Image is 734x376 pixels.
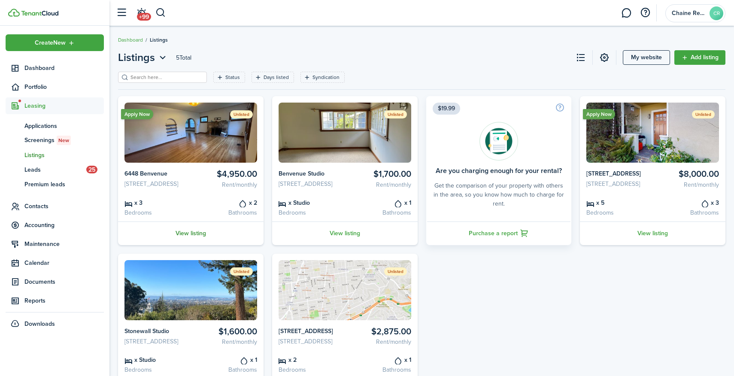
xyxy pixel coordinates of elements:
[279,103,411,163] img: Listing avatar
[6,34,104,51] button: Open menu
[118,36,143,44] a: Dashboard
[24,202,104,211] span: Contacts
[150,36,168,44] span: Listings
[118,50,155,65] span: Listings
[6,148,104,162] a: Listings
[618,2,634,24] a: Messaging
[124,365,188,374] card-listing-description: Bedrooms
[176,53,191,62] header-page-total: 5 Total
[24,180,104,189] span: Premium leads
[426,221,572,245] a: Purchase a report
[586,179,649,188] card-listing-description: [STREET_ADDRESS]
[586,198,649,207] card-listing-title: x 5
[24,151,104,160] span: Listings
[586,103,719,163] img: Listing avatar
[272,221,418,245] a: View listing
[348,180,411,189] card-listing-description: Rent/monthly
[279,179,342,188] card-listing-description: [STREET_ADDRESS]
[58,136,69,144] span: New
[348,208,411,217] card-listing-description: Bathrooms
[252,72,294,83] filter-tag: Open filter
[279,355,342,364] card-listing-title: x 2
[124,337,188,346] card-listing-description: [STREET_ADDRESS]
[194,180,257,189] card-listing-description: Rent/monthly
[194,327,257,337] card-listing-title: $1,600.00
[348,355,411,364] card-listing-title: x 1
[279,337,342,346] card-listing-description: [STREET_ADDRESS]
[24,64,104,73] span: Dashboard
[672,10,706,16] span: Chaine Rentals
[24,101,104,110] span: Leasing
[586,208,649,217] card-listing-description: Bedrooms
[312,73,340,81] filter-tag-label: Syndication
[348,198,411,207] card-listing-title: x 1
[436,167,562,175] card-title: Are you charging enough for your rental?
[348,337,411,346] card-listing-description: Rent/monthly
[6,177,104,191] a: Premium leads
[6,118,104,133] a: Applications
[24,277,104,286] span: Documents
[137,13,151,21] span: +99
[479,122,518,161] img: Rentability report avatar
[113,5,130,21] button: Open sidebar
[21,11,58,16] img: TenantCloud
[194,365,257,374] card-listing-description: Bathrooms
[6,60,104,76] a: Dashboard
[194,355,257,364] card-listing-title: x 1
[121,109,153,119] ribbon: Apply Now
[583,109,615,119] ribbon: Apply Now
[8,9,20,17] img: TenantCloud
[194,169,257,179] card-listing-title: $4,950.00
[86,166,97,173] span: 25
[279,365,342,374] card-listing-description: Bedrooms
[24,221,104,230] span: Accounting
[118,50,168,65] button: Listings
[133,2,149,24] a: Notifications
[124,260,257,320] img: Listing avatar
[124,179,188,188] card-listing-description: [STREET_ADDRESS]
[24,258,104,267] span: Calendar
[118,50,168,65] button: Open menu
[264,73,289,81] filter-tag-label: Days listed
[348,327,411,337] card-listing-title: $2,875.00
[24,121,104,130] span: Applications
[710,6,723,20] avatar-text: CR
[213,72,245,83] filter-tag: Open filter
[124,198,188,207] card-listing-title: x 3
[656,169,719,179] card-listing-title: $8,000.00
[24,165,86,174] span: Leads
[692,110,715,118] status: Unlisted
[124,327,188,336] card-listing-title: Stonewall Studio
[124,169,188,178] card-listing-title: 6448 Benvenue
[586,169,649,178] card-listing-title: [STREET_ADDRESS]
[638,6,652,20] button: Open resource center
[384,110,407,118] status: Unlisted
[384,267,407,276] status: Unlisted
[230,110,253,118] status: Unlisted
[24,296,104,305] span: Reports
[225,73,240,81] filter-tag-label: Status
[230,267,253,276] status: Unlisted
[433,103,460,115] span: $19.99
[24,240,104,249] span: Maintenance
[433,181,565,208] card-description: Get the comparison of your property with others in the area, so you know how much to charge for r...
[6,162,104,177] a: Leads25
[35,40,66,46] span: Create New
[155,6,166,20] button: Search
[194,208,257,217] card-listing-description: Bathrooms
[124,103,257,163] img: Listing avatar
[348,365,411,374] card-listing-description: Bathrooms
[279,169,342,178] card-listing-title: Benvenue Studio
[128,73,204,82] input: Search here...
[348,169,411,179] card-listing-title: $1,700.00
[6,133,104,148] a: ScreeningsNew
[6,292,104,309] a: Reports
[300,72,345,83] filter-tag: Open filter
[656,198,719,207] card-listing-title: x 3
[279,198,342,207] card-listing-title: x Studio
[24,82,104,91] span: Portfolio
[656,208,719,217] card-listing-description: Bathrooms
[24,319,55,328] span: Downloads
[623,50,670,65] a: My website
